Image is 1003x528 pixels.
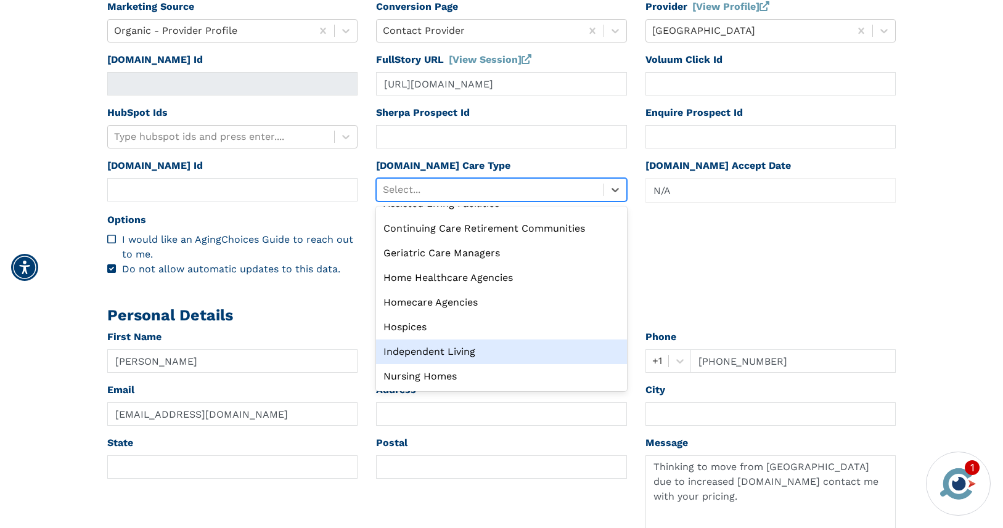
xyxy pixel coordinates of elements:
[376,315,627,339] div: Hospices
[107,436,133,450] label: State
[107,330,162,344] label: First Name
[376,158,510,173] label: [DOMAIN_NAME] Care Type
[645,52,723,67] label: Voluum Click Id
[376,290,627,315] div: Homecare Agencies
[376,105,470,120] label: Sherpa Prospect Id
[11,254,38,281] div: Accessibility Menu
[107,262,358,277] div: Do not allow automatic updates to this data.
[107,232,358,262] div: I would like an AgingChoices Guide to reach out to me.
[645,436,688,450] label: Message
[107,383,134,397] label: Email
[122,232,358,262] div: I would like an AgingChoices Guide to reach out to me.
[645,383,665,397] label: City
[692,1,769,12] a: [View Profile]
[376,266,627,290] div: Home Healthcare Agencies
[107,306,896,325] h2: Personal Details
[645,158,791,173] label: [DOMAIN_NAME] Accept Date
[107,105,168,120] label: HubSpot Ids
[122,262,358,277] div: Do not allow automatic updates to this data.
[376,339,627,364] div: Independent Living
[645,105,743,120] label: Enquire Prospect Id
[376,241,627,266] div: Geriatric Care Managers
[376,436,407,450] label: Postal
[107,158,203,173] label: [DOMAIN_NAME] Id
[449,54,531,65] a: [View Session]
[376,52,531,67] label: FullStory URL
[965,460,980,475] div: 1
[937,463,979,505] img: avatar
[376,364,627,389] div: Nursing Homes
[376,216,627,241] div: Continuing Care Retirement Communities
[645,330,676,344] label: Phone
[645,178,896,203] div: Popover trigger
[107,52,203,67] label: [DOMAIN_NAME] Id
[107,213,146,227] label: Options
